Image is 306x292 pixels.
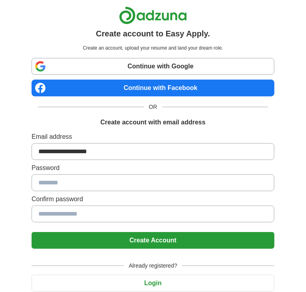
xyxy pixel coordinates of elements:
img: Adzuna logo [119,6,187,24]
h1: Create account to Easy Apply. [96,28,210,40]
a: Continue with Facebook [32,80,274,96]
label: Password [32,163,274,173]
a: Continue with Google [32,58,274,75]
label: Confirm password [32,194,274,204]
button: Login [32,275,274,292]
span: Already registered? [124,262,182,270]
p: Create an account, upload your resume and land your dream role. [33,44,273,52]
a: Login [32,280,274,286]
button: Create Account [32,232,274,249]
label: Email address [32,132,274,142]
span: OR [144,103,162,111]
h1: Create account with email address [100,118,205,127]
